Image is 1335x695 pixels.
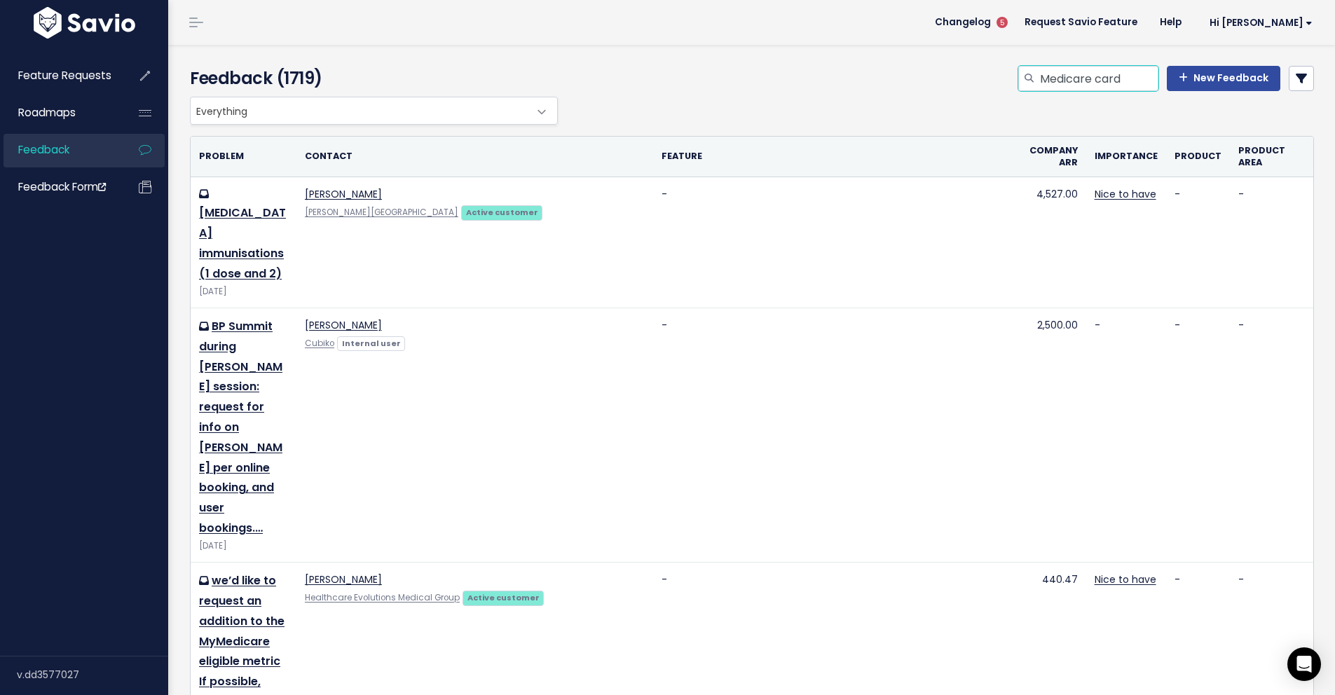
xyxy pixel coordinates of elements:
[1095,187,1156,201] a: Nice to have
[1039,66,1158,91] input: Search feedback...
[1287,647,1321,681] div: Open Intercom Messenger
[305,338,334,349] a: Cubiko
[18,179,106,194] span: Feedback form
[1020,137,1086,177] th: Company ARR
[191,137,296,177] th: Problem
[305,592,460,603] a: Healthcare Evolutions Medical Group
[305,318,382,332] a: [PERSON_NAME]
[653,308,1020,563] td: -
[342,338,401,349] strong: Internal user
[190,97,558,125] span: Everything
[17,656,168,693] div: v.dd3577027
[199,284,288,299] div: [DATE]
[1020,308,1086,563] td: 2,500.00
[466,207,538,218] strong: Active customer
[191,97,529,124] span: Everything
[1230,137,1313,177] th: Product Area
[1013,12,1149,33] a: Request Savio Feature
[337,336,405,350] a: Internal user
[4,97,116,129] a: Roadmaps
[1086,137,1166,177] th: Importance
[18,105,76,120] span: Roadmaps
[1166,177,1230,308] td: -
[296,137,653,177] th: Contact
[4,60,116,92] a: Feature Requests
[30,7,139,39] img: logo-white.9d6f32f41409.svg
[18,68,111,83] span: Feature Requests
[199,539,288,553] div: [DATE]
[997,17,1008,28] span: 5
[190,66,551,91] h4: Feedback (1719)
[305,572,382,586] a: [PERSON_NAME]
[653,177,1020,308] td: -
[1167,66,1280,91] a: New Feedback
[1210,18,1313,28] span: Hi [PERSON_NAME]
[199,318,282,536] a: BP Summit during [PERSON_NAME] session: request for info on [PERSON_NAME] per online booking, and...
[653,137,1020,177] th: Feature
[1149,12,1193,33] a: Help
[199,205,286,281] a: [MEDICAL_DATA] immunisations (1 dose and 2)
[1020,177,1086,308] td: 4,527.00
[4,171,116,203] a: Feedback form
[1230,308,1313,563] td: -
[1166,137,1230,177] th: Product
[463,590,544,604] a: Active customer
[1095,572,1156,586] a: Nice to have
[1086,308,1166,563] td: -
[18,142,69,157] span: Feedback
[1193,12,1324,34] a: Hi [PERSON_NAME]
[935,18,991,27] span: Changelog
[461,205,542,219] a: Active customer
[305,187,382,201] a: [PERSON_NAME]
[1230,177,1313,308] td: -
[4,134,116,166] a: Feedback
[1166,308,1230,563] td: -
[467,592,540,603] strong: Active customer
[305,207,458,218] a: [PERSON_NAME][GEOGRAPHIC_DATA]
